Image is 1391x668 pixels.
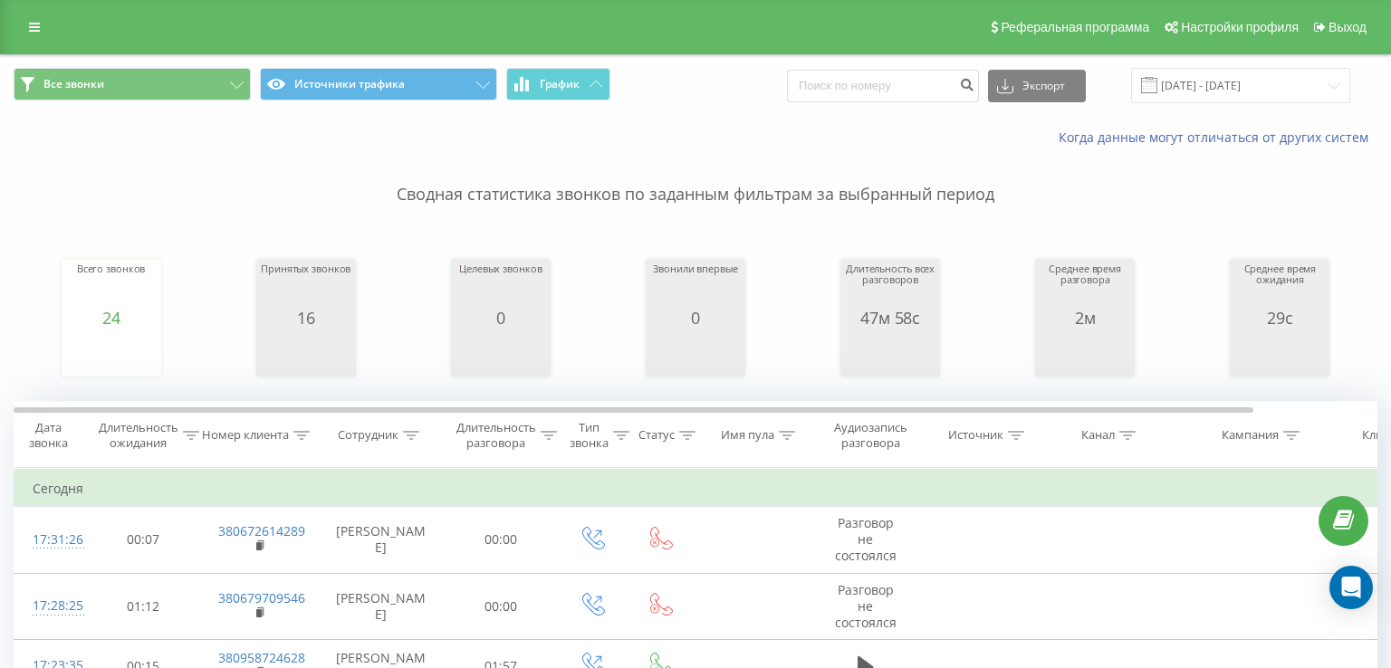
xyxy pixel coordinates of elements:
[1001,20,1149,34] span: Реферальная программа
[33,522,69,558] div: 17:31:26
[638,428,675,444] div: Статус
[1040,263,1130,309] div: Среднее время разговора
[338,428,398,444] div: Сотрудник
[43,77,104,91] span: Все звонки
[570,420,609,451] div: Тип звонка
[202,428,289,444] div: Номер клиента
[33,588,69,624] div: 17:28:25
[77,309,146,327] div: 24
[506,68,610,100] button: График
[99,420,178,451] div: Длительность ожидания
[787,70,979,102] input: Поиск по номеру
[1222,428,1279,444] div: Кампания
[77,263,146,309] div: Всего звонков
[988,70,1086,102] button: Экспорт
[835,581,897,631] span: Разговор не состоялся
[218,649,305,666] a: 380958724628
[827,420,915,451] div: Аудиозапись разговора
[14,420,82,451] div: Дата звонка
[653,263,737,309] div: Звонили впервые
[540,78,580,91] span: График
[260,68,497,100] button: Источники трафика
[721,428,774,444] div: Имя пула
[87,573,200,640] td: 01:12
[445,507,558,574] td: 00:00
[261,263,350,309] div: Принятых звонков
[318,507,445,574] td: [PERSON_NAME]
[1234,309,1325,327] div: 29с
[845,309,935,327] div: 47м 58с
[1059,129,1377,146] a: Когда данные могут отличаться от других систем
[845,263,935,309] div: Длительность всех разговоров
[1329,566,1373,609] div: Open Intercom Messenger
[459,309,542,327] div: 0
[948,428,1003,444] div: Источник
[14,147,1377,206] p: Сводная статистика звонков по заданным фильтрам за выбранный период
[653,309,737,327] div: 0
[835,514,897,564] span: Разговор не состоялся
[1040,309,1130,327] div: 2м
[218,589,305,606] a: 380679709546
[87,507,200,574] td: 00:07
[445,573,558,640] td: 00:00
[261,309,350,327] div: 16
[1329,20,1367,34] span: Выход
[456,420,536,451] div: Длительность разговора
[218,522,305,539] a: 380672614289
[14,68,251,100] button: Все звонки
[459,263,542,309] div: Целевых звонков
[1234,263,1325,309] div: Среднее время ожидания
[1181,20,1299,34] span: Настройки профиля
[318,573,445,640] td: [PERSON_NAME]
[1081,428,1115,444] div: Канал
